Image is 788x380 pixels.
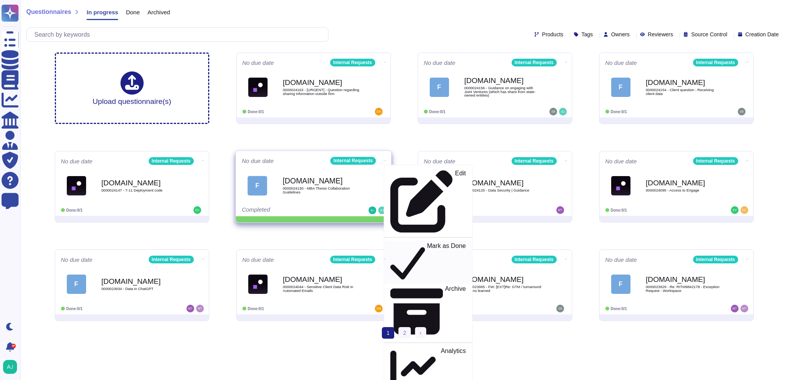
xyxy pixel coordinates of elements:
[398,327,411,339] a: 2
[646,79,723,86] b: [DOMAIN_NAME]
[512,256,557,263] div: Internal Requests
[247,176,267,195] div: F
[149,157,194,165] div: Internal Requests
[731,305,739,312] img: user
[248,78,268,97] img: Logo
[464,86,542,97] span: 0000024156 - Guidance on engaging with Joint Ventures (which has share from state-owned entities)
[102,287,179,291] span: 0000023934 - Data in ChatGPT
[61,158,93,164] span: No due date
[691,32,727,37] span: Source Control
[430,78,449,97] div: F
[3,360,17,374] img: user
[464,77,542,84] b: [DOMAIN_NAME]
[559,108,567,115] img: user
[283,276,360,283] b: [DOMAIN_NAME]
[429,110,446,114] span: Done: 0/1
[149,256,194,263] div: Internal Requests
[464,188,542,192] span: 0000024125 - Data Security | Guidance
[283,285,360,292] span: 0000024044 - Sensitive Client Data Risk in Automated Emails
[283,88,360,95] span: 0000024163 - [URGENT] - Question regarding sharing information outside firm
[368,207,376,214] img: user
[605,158,637,164] span: No due date
[605,60,637,66] span: No due date
[330,59,375,66] div: Internal Requests
[646,276,723,283] b: [DOMAIN_NAME]
[2,358,22,375] button: user
[542,32,563,37] span: Products
[464,179,542,187] b: [DOMAIN_NAME]
[731,206,739,214] img: user
[646,88,723,95] span: 0000024154 - Client question - Receiving client data
[248,307,264,311] span: Done: 0/1
[93,71,171,105] div: Upload questionnaire(s)
[693,59,738,66] div: Internal Requests
[611,307,627,311] span: Done: 0/1
[611,176,630,195] img: Logo
[464,285,542,292] span: 0000023965 - FW: [EXT]Re: GTM / turnaround lessons learned
[193,206,201,214] img: user
[248,110,264,114] span: Done: 0/1
[283,177,361,185] b: [DOMAIN_NAME]
[427,243,466,282] p: Mark as Done
[102,278,179,285] b: [DOMAIN_NAME]
[648,32,673,37] span: Reviewers
[741,206,748,214] img: user
[549,108,557,115] img: user
[424,60,456,66] span: No due date
[746,32,779,37] span: Creation Date
[242,257,274,263] span: No due date
[445,285,466,338] p: Archive
[126,9,140,15] span: Done
[741,305,748,312] img: user
[242,207,337,214] div: Completed
[512,157,557,165] div: Internal Requests
[611,110,627,114] span: Done: 0/1
[242,158,274,164] span: No due date
[67,275,86,294] div: F
[375,108,383,115] img: user
[375,305,383,312] img: user
[66,307,83,311] span: Done: 0/1
[330,256,375,263] div: Internal Requests
[384,283,472,339] a: Archive
[26,9,71,15] span: Questionnaires
[464,276,542,283] b: [DOMAIN_NAME]
[242,60,274,66] span: No due date
[378,207,386,214] img: user
[581,32,593,37] span: Tags
[384,241,472,283] a: Mark as Done
[556,206,564,214] img: user
[196,305,204,312] img: user
[646,285,723,292] span: 0000023929 - Re: RITM9842178 - Exception Request - Workspace
[646,188,723,192] span: 0000024095 - Access to Engage
[186,305,194,312] img: user
[738,108,746,115] img: user
[605,257,637,263] span: No due date
[693,256,738,263] div: Internal Requests
[556,305,564,312] img: user
[646,179,723,187] b: [DOMAIN_NAME]
[424,158,456,164] span: No due date
[11,344,16,348] div: 9+
[67,176,86,195] img: Logo
[147,9,170,15] span: Archived
[611,78,630,97] div: F
[420,330,422,336] span: ›
[693,157,738,165] div: Internal Requests
[86,9,118,15] span: In progress
[102,188,179,192] span: 0000024147 - 7-11 Deployment code
[283,187,361,194] span: 0000024130 - MBA Thesis Collaboration Guidelines
[611,208,627,212] span: Done: 0/1
[31,28,328,41] input: Search by keywords
[611,32,630,37] span: Owners
[455,170,466,233] p: Edit
[512,59,557,66] div: Internal Requests
[611,275,630,294] div: F
[61,257,93,263] span: No due date
[102,179,179,187] b: [DOMAIN_NAME]
[382,327,394,339] span: 1
[66,208,83,212] span: Done: 0/1
[248,275,268,294] img: Logo
[330,157,376,165] div: Internal Requests
[283,79,360,86] b: [DOMAIN_NAME]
